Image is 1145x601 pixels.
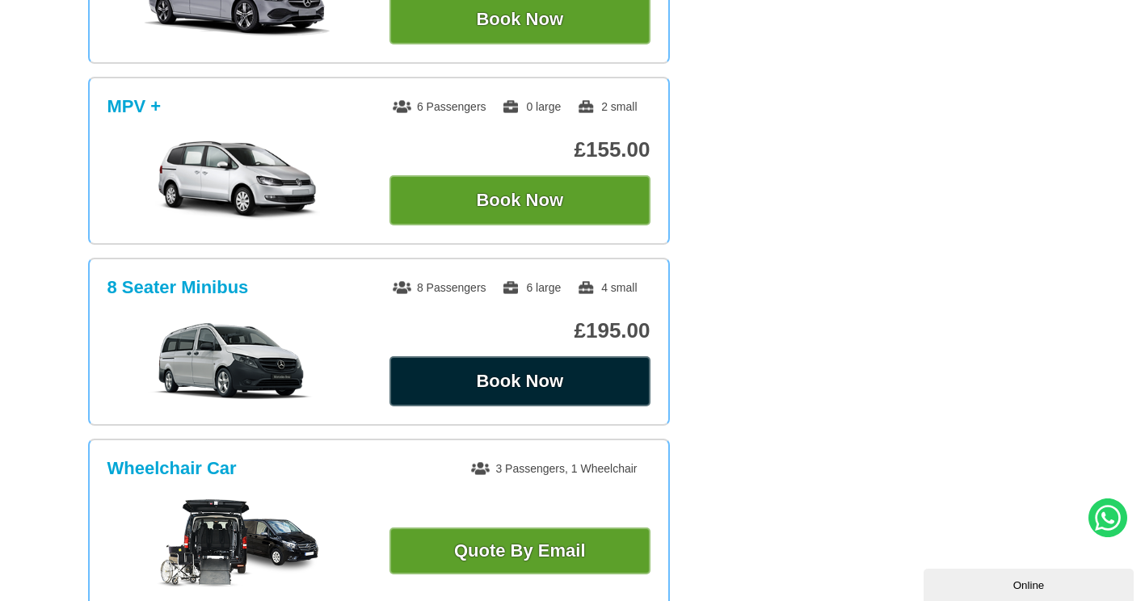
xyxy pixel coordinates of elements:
img: MPV + [116,140,359,221]
img: Wheelchair Car [157,499,318,588]
span: 4 small [577,281,637,294]
h3: MPV + [107,96,162,117]
h3: Wheelchair Car [107,458,237,479]
span: 6 large [502,281,561,294]
iframe: chat widget [924,565,1137,601]
img: 8 Seater Minibus [116,321,359,401]
span: 0 large [502,100,561,113]
span: 3 Passengers, 1 Wheelchair [471,462,637,475]
span: 2 small [577,100,637,113]
span: 6 Passengers [393,100,486,113]
span: 8 Passengers [393,281,486,294]
button: Book Now [389,175,650,225]
button: Book Now [389,356,650,406]
h3: 8 Seater Minibus [107,277,249,298]
p: £155.00 [389,137,650,162]
p: £195.00 [389,318,650,343]
a: Quote By Email [389,527,650,574]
